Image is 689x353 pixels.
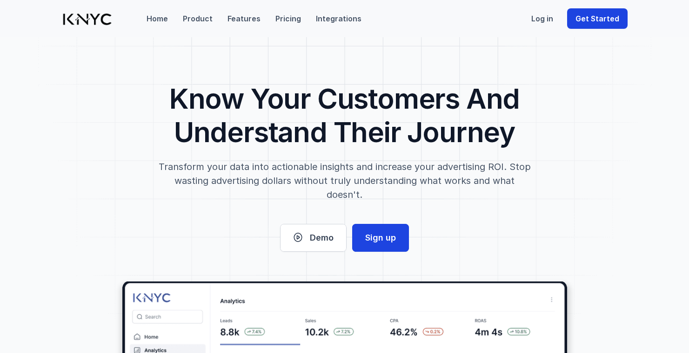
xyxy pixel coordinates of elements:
p: Transform your data into actionable insights and increase your advertising ROI. Stop wasting adve... [156,160,533,202]
p: Integrations [316,13,361,24]
p: Features [227,13,261,24]
a: Sign up [352,224,409,252]
p: Home [147,13,168,24]
p: Get Started [575,13,619,24]
p: Log in [531,13,553,24]
p: Demo [310,231,334,244]
p: Product [183,13,213,24]
a: Demo [280,224,347,252]
p: Know Your Customers And Understand Their Journey [107,82,583,149]
a: Get Started [567,8,628,29]
p: Sign up [365,231,396,244]
p: Pricing [275,13,301,24]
